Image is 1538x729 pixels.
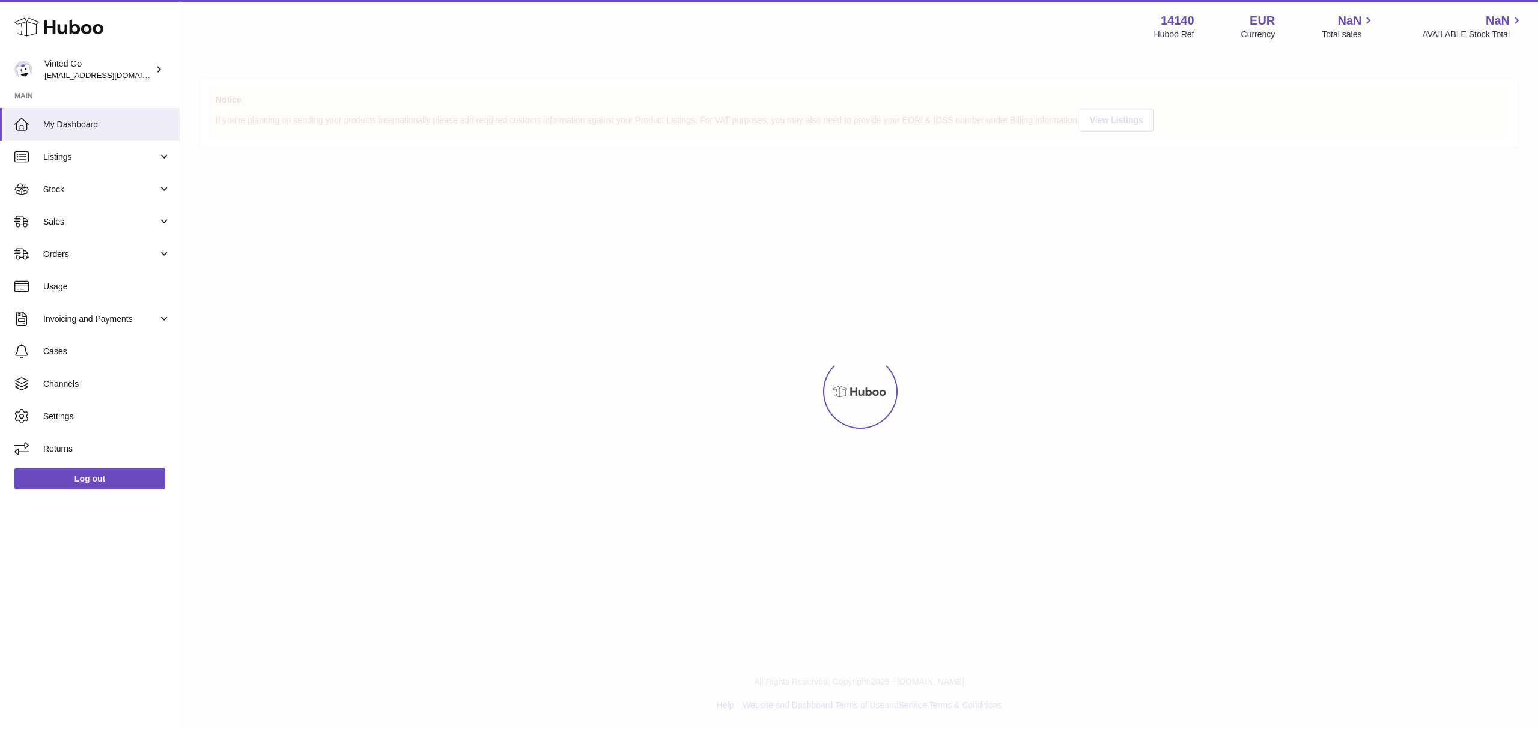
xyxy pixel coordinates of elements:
span: Invoicing and Payments [43,313,158,325]
span: AVAILABLE Stock Total [1422,29,1524,40]
span: [EMAIL_ADDRESS][DOMAIN_NAME] [44,70,177,80]
span: Usage [43,281,171,292]
span: My Dashboard [43,119,171,130]
strong: 14140 [1161,13,1194,29]
span: Channels [43,378,171,390]
a: Log out [14,468,165,489]
span: Cases [43,346,171,357]
strong: EUR [1250,13,1275,29]
span: Orders [43,249,158,260]
span: Listings [43,151,158,163]
a: NaN AVAILABLE Stock Total [1422,13,1524,40]
span: NaN [1337,13,1361,29]
img: internalAdmin-14140@internal.huboo.com [14,61,32,79]
span: Returns [43,443,171,455]
span: NaN [1486,13,1510,29]
div: Vinted Go [44,58,153,81]
span: Total sales [1322,29,1375,40]
span: Sales [43,216,158,228]
div: Currency [1241,29,1275,40]
div: Huboo Ref [1154,29,1194,40]
a: NaN Total sales [1322,13,1375,40]
span: Stock [43,184,158,195]
span: Settings [43,411,171,422]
